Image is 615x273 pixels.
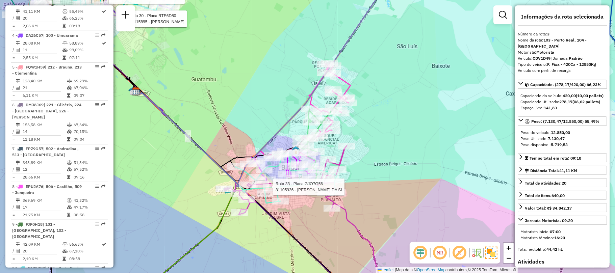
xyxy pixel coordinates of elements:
td: 07:11 [69,54,102,61]
i: Rota otimizada [102,9,106,13]
td: 11,18 KM [22,136,67,143]
i: Total de Atividades [16,48,20,52]
em: Opções [95,222,99,226]
div: Capacidade: (278,17/420,00) 66,23% [518,90,607,114]
span: FJP3B79 [28,266,45,271]
strong: CDV1D49 [533,56,550,61]
img: BIRIGUI [291,146,300,155]
a: Tempo total em rota: 09:18 [518,153,607,162]
span: Tempo total em rota: 09:18 [530,156,581,161]
strong: 3 [547,31,549,36]
td: 28,66 KM [22,174,67,181]
i: Total de Atividades [16,249,20,253]
i: Rota otimizada [102,41,106,45]
span: Ocultar deslocamento [412,245,429,261]
td: 20 [22,248,62,254]
i: Total de Atividades [16,167,20,171]
span: − [507,254,511,262]
a: Leaflet [378,268,394,272]
span: Peso do veículo: [520,130,570,135]
em: Rota exportada [101,146,105,151]
td: 41,11 KM [22,8,62,15]
span: 8 - [12,184,82,195]
td: 55,49% [69,8,102,15]
em: Opções [95,184,99,188]
span: Total de atividades: [525,181,566,186]
a: Distância Total:41,11 KM [518,166,607,175]
a: Capacidade: (278,17/420,00) 66,23% [518,80,607,89]
span: | 101 - [GEOGRAPHIC_DATA], 102 - [GEOGRAPHIC_DATA] [12,222,66,239]
span: | [395,268,396,272]
i: Tempo total em rota [62,56,66,60]
td: / [12,15,16,22]
i: Distância Total [16,161,20,165]
div: Capacidade Utilizada: [520,99,604,105]
td: 42,09 KM [22,241,62,248]
span: 9 - [12,222,66,239]
div: Número da rota: [518,31,607,37]
td: = [12,174,16,181]
strong: 07:00 [550,229,561,234]
i: Distância Total [16,41,20,45]
strong: 640,00 [552,193,565,198]
i: % de utilização da cubagem [67,167,72,171]
td: / [12,204,16,211]
td: 09:04 [73,136,105,143]
span: | 506 - Castilho, 509 - Junqueira [12,184,82,195]
td: 67,06% [73,84,105,91]
div: Map data © contributors,© 2025 TomTom, Microsoft [376,267,518,273]
span: FJF0H18 [26,222,43,227]
i: % de utilização da cubagem [67,86,72,90]
td: 6,11 KM [22,92,67,99]
div: Jornada Motorista: 09:20 [518,226,607,244]
strong: 20 [562,181,566,186]
td: / [12,128,16,135]
span: Exibir rótulo [452,245,468,261]
strong: (10,00 pallets) [576,93,604,98]
td: 21 [22,84,67,91]
a: Zoom in [504,243,514,253]
strong: Motorista [536,50,554,55]
strong: R$ 34.842,17 [546,206,572,211]
strong: 278,17 [559,99,572,104]
div: Total hectolitro: [518,246,607,252]
i: Tempo total em rota [62,257,66,261]
span: | 100 - Umuarama [43,33,78,38]
i: Distância Total [16,198,20,202]
div: Capacidade do veículo: [520,93,604,99]
i: % de utilização do peso [62,9,68,13]
td: = [12,212,16,218]
i: Tempo total em rota [62,24,66,28]
strong: 141,83 [544,105,557,110]
td: 57,52% [73,166,105,173]
span: 6 - [12,102,81,119]
td: 47,17% [73,204,105,211]
i: Total de Atividades [16,86,20,90]
td: = [12,23,16,29]
div: Motorista início: [520,229,604,235]
em: Opções [95,266,99,270]
td: 21,75 KM [22,212,67,218]
td: / [12,248,16,254]
em: Opções [95,33,99,37]
td: 2,06 KM [22,23,62,29]
div: Peso Utilizado: [520,136,604,142]
td: 09:16 [73,174,105,181]
span: | Jornada: [550,56,583,61]
div: Motorista: [518,49,607,55]
a: OpenStreetMap [417,268,446,272]
em: Rota exportada [101,222,105,226]
td: 128,40 KM [22,78,67,84]
td: 98,09% [69,47,102,53]
td: 2,10 KM [22,255,62,262]
strong: 44,42 hL [546,247,563,252]
em: Rota exportada [101,65,105,69]
i: Distância Total [16,9,20,13]
td: = [12,255,16,262]
i: % de utilização do peso [67,161,72,165]
div: Valor total: [525,205,572,211]
i: Total de Atividades [16,16,20,20]
td: 08:58 [69,255,102,262]
span: | 221 - Glicério, 224 - [GEOGRAPHIC_DATA], 226 - [PERSON_NAME] [12,102,81,119]
i: Total de Atividades [16,205,20,209]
